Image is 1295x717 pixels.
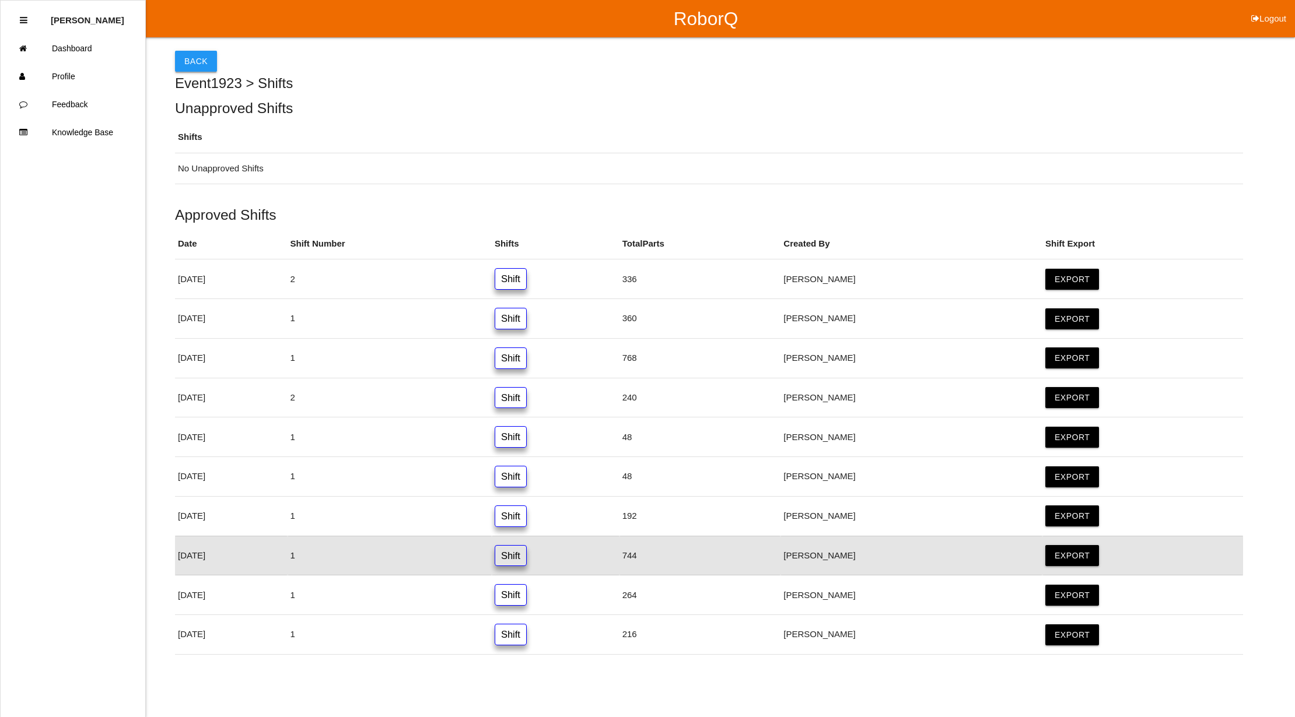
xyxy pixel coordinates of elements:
[175,536,288,575] td: [DATE]
[780,259,1042,299] td: [PERSON_NAME]
[780,299,1042,339] td: [PERSON_NAME]
[495,426,527,448] a: Shift
[1,90,145,118] a: Feedback
[780,338,1042,378] td: [PERSON_NAME]
[1045,585,1099,606] button: Export
[495,268,527,290] a: Shift
[175,122,1243,153] th: Shifts
[175,615,288,655] td: [DATE]
[1,118,145,146] a: Knowledge Base
[175,100,1243,116] h5: Unapproved Shifts
[175,299,288,339] td: [DATE]
[619,229,781,259] th: Total Parts
[619,259,781,299] td: 336
[1045,347,1099,368] button: Export
[495,584,527,606] a: Shift
[1,34,145,62] a: Dashboard
[780,417,1042,457] td: [PERSON_NAME]
[175,229,288,259] th: Date
[495,308,527,329] a: Shift
[780,457,1042,497] td: [PERSON_NAME]
[495,545,527,567] a: Shift
[288,457,492,497] td: 1
[780,496,1042,536] td: [PERSON_NAME]
[175,378,288,417] td: [DATE]
[495,505,527,527] a: Shift
[495,624,527,645] a: Shift
[175,338,288,378] td: [DATE]
[495,466,527,487] a: Shift
[1045,308,1099,329] button: Export
[619,457,781,497] td: 48
[288,378,492,417] td: 2
[495,387,527,409] a: Shift
[1042,229,1243,259] th: Shift Export
[780,229,1042,259] th: Created By
[288,417,492,457] td: 1
[1045,387,1099,408] button: Export
[288,299,492,339] td: 1
[619,615,781,655] td: 216
[175,51,217,72] button: Back
[1045,505,1099,526] button: Export
[1,62,145,90] a: Profile
[619,378,781,417] td: 240
[175,259,288,299] td: [DATE]
[288,615,492,655] td: 1
[619,496,781,536] td: 192
[780,536,1042,575] td: [PERSON_NAME]
[288,338,492,378] td: 1
[619,299,781,339] td: 360
[20,6,27,34] div: Close
[175,457,288,497] td: [DATE]
[288,536,492,575] td: 1
[288,229,492,259] th: Shift Number
[619,338,781,378] td: 768
[780,575,1042,615] td: [PERSON_NAME]
[495,347,527,369] a: Shift
[1045,427,1099,448] button: Export
[1045,466,1099,487] button: Export
[1045,624,1099,645] button: Export
[780,615,1042,655] td: [PERSON_NAME]
[175,417,288,457] td: [DATE]
[288,496,492,536] td: 1
[619,536,781,575] td: 744
[175,153,1243,184] td: No Unapproved Shifts
[780,378,1042,417] td: [PERSON_NAME]
[619,417,781,457] td: 48
[175,496,288,536] td: [DATE]
[288,575,492,615] td: 1
[175,575,288,615] td: [DATE]
[175,207,1243,223] h5: Approved Shifts
[1045,269,1099,290] button: Export
[619,575,781,615] td: 264
[175,76,1243,91] h4: Event 1923 > Shifts
[51,6,124,25] p: Diana Harris
[288,259,492,299] td: 2
[492,229,619,259] th: Shifts
[1045,545,1099,566] button: Export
